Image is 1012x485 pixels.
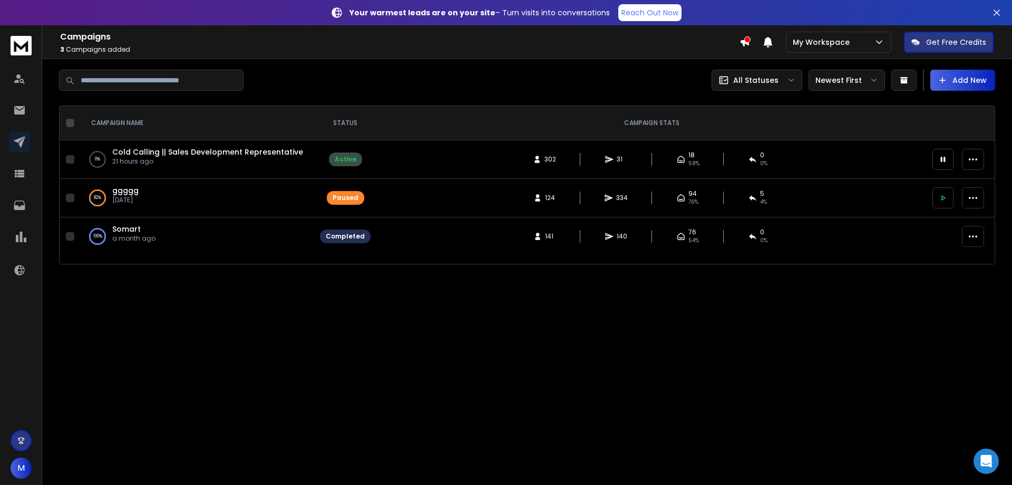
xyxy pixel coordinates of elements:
[112,185,139,196] a: ggggg
[79,106,314,140] th: CAMPAIGN NAME
[809,70,885,91] button: Newest First
[112,234,155,243] p: a month ago
[617,232,627,241] span: 140
[60,45,739,54] p: Campaigns added
[688,159,699,168] span: 58 %
[760,189,764,198] span: 5
[904,32,994,53] button: Get Free Credits
[760,228,764,236] span: 0
[112,224,141,234] a: Somart
[760,151,764,159] span: 0
[79,217,314,256] td: 100%Somarta month ago
[733,75,779,85] p: All Statuses
[688,151,695,159] span: 18
[688,189,697,198] span: 94
[760,159,767,168] span: 0 %
[93,231,102,242] p: 100 %
[112,196,139,204] p: [DATE]
[60,45,64,54] span: 3
[793,37,854,47] p: My Workspace
[760,236,767,245] span: 0 %
[112,147,303,157] a: Cold Calling || Sales Development Representative
[349,7,495,18] strong: Your warmest leads are on your site
[974,449,999,474] div: Open Intercom Messenger
[617,155,627,164] span: 31
[314,106,377,140] th: STATUS
[616,194,628,202] span: 334
[377,106,926,140] th: CAMPAIGN STATS
[618,4,682,21] a: Reach Out Now
[335,155,356,164] div: Active
[545,194,556,202] span: 124
[94,193,101,203] p: 82 %
[95,154,100,165] p: 0 %
[11,36,32,55] img: logo
[926,37,986,47] p: Get Free Credits
[349,7,610,18] p: – Turn visits into conversations
[544,155,556,164] span: 302
[621,7,678,18] p: Reach Out Now
[545,232,556,241] span: 141
[688,198,698,206] span: 76 %
[11,458,32,479] button: M
[326,232,365,241] div: Completed
[79,140,314,179] td: 0%Cold Calling || Sales Development Representative21 hours ago
[112,157,303,166] p: 21 hours ago
[333,194,358,202] div: Paused
[930,70,995,91] button: Add New
[688,228,696,236] span: 76
[79,179,314,217] td: 82%ggggg[DATE]
[760,198,767,206] span: 4 %
[688,236,699,245] span: 54 %
[60,31,739,43] h1: Campaigns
